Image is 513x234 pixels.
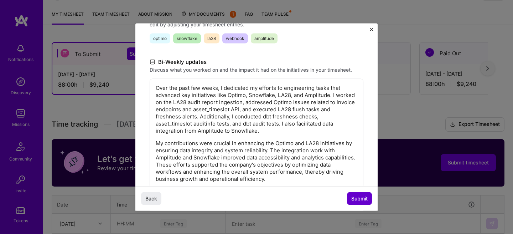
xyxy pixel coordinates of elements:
[150,58,155,66] i: icon DocumentBlack
[347,192,372,205] button: Submit
[141,192,161,205] button: Back
[156,140,357,183] p: My contributions were crucial in enhancing the Optimo and LA28 initiatives by ensuring data integ...
[222,34,248,44] span: webhook
[150,14,363,28] label: Initiatives help clients understand the main areas where you dedicated your time. You can edit by...
[351,195,368,202] span: Submit
[145,195,157,202] span: Back
[251,34,278,44] span: amplitude
[173,34,201,44] span: snowflake
[156,85,357,134] p: Over the past few weeks, I dedicated my efforts to engineering tasks that advanced key initiative...
[150,34,170,44] span: optimo
[150,58,363,66] label: Bi-Weekly updates
[204,34,219,44] span: la28
[370,28,373,35] button: Close
[150,66,363,73] label: Discuss what you worked on and the impact it had on the initiatives in your timesheet.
